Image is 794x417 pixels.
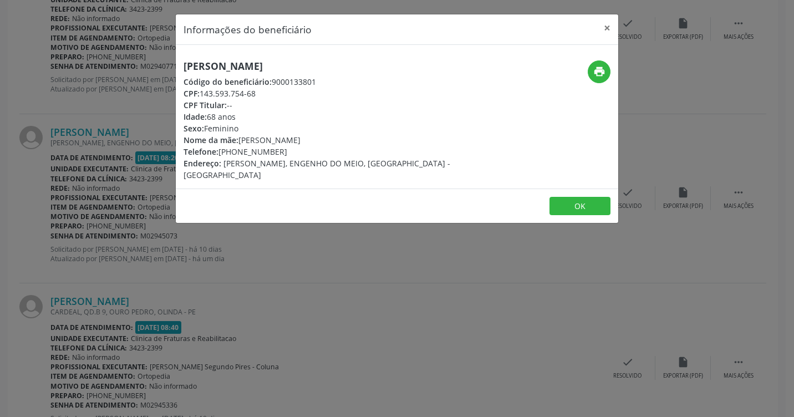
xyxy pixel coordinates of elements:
div: 9000133801 [184,76,463,88]
div: 143.593.754-68 [184,88,463,99]
div: 68 anos [184,111,463,123]
div: Feminino [184,123,463,134]
span: [PERSON_NAME], ENGENHO DO MEIO, [GEOGRAPHIC_DATA] - [GEOGRAPHIC_DATA] [184,158,450,180]
span: Telefone: [184,146,218,157]
span: Idade: [184,111,207,122]
i: print [593,65,605,78]
h5: Informações do beneficiário [184,22,312,37]
span: CPF Titular: [184,100,227,110]
span: CPF: [184,88,200,99]
span: Código do beneficiário: [184,77,272,87]
button: print [588,60,610,83]
button: Close [596,14,618,42]
div: [PERSON_NAME] [184,134,463,146]
button: OK [549,197,610,216]
span: Nome da mãe: [184,135,238,145]
div: [PHONE_NUMBER] [184,146,463,157]
div: -- [184,99,463,111]
h5: [PERSON_NAME] [184,60,463,72]
span: Endereço: [184,158,221,169]
span: Sexo: [184,123,204,134]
